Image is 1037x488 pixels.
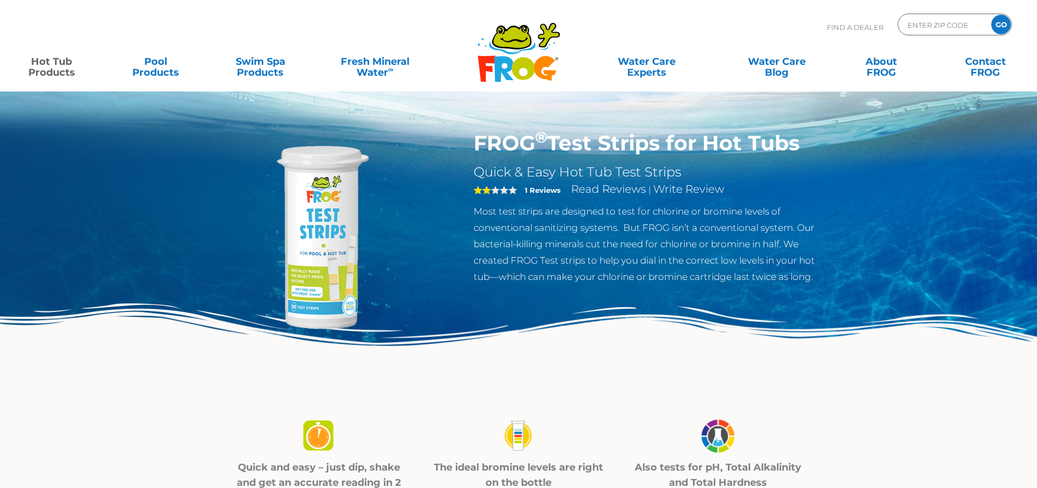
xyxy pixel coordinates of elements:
input: GO [991,15,1011,34]
a: PoolProducts [115,51,197,72]
strong: 1 Reviews [525,186,561,194]
sup: ∞ [388,65,394,74]
h1: FROG Test Strips for Hot Tubs [474,131,829,156]
a: Swim SpaProducts [220,51,301,72]
img: FROG test strips_03 [699,417,737,455]
span: | [648,185,651,195]
a: Fresh MineralWater∞ [324,51,426,72]
img: Frog-Test-Strip-bottle-e1609632768520.png [208,131,426,349]
img: FROG test strips_02 [499,417,537,455]
h2: Quick & Easy Hot Tub Test Strips [474,164,829,180]
a: AboutFROG [840,51,922,72]
a: ContactFROG [945,51,1026,72]
a: Water CareExperts [581,51,713,72]
a: Write Review [653,182,724,196]
a: Hot TubProducts [11,51,92,72]
p: Most test strips are designed to test for chlorine or bromine levels of conventional sanitizing s... [474,203,829,285]
sup: ® [535,127,547,147]
p: Find A Dealer [827,14,883,41]
input: Zip Code Form [906,17,980,33]
a: Read Reviews [571,182,646,196]
a: Water CareBlog [736,51,817,72]
img: FROG test strips_01 [300,417,338,455]
span: 2 [474,186,491,194]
